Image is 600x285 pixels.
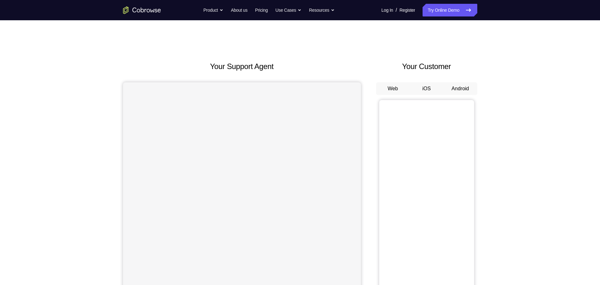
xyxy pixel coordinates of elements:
button: Resources [309,4,335,16]
button: Web [376,82,410,95]
span: / [396,6,397,14]
button: Use Cases [275,4,301,16]
a: Go to the home page [123,6,161,14]
a: Register [399,4,415,16]
button: iOS [410,82,443,95]
button: Android [443,82,477,95]
h2: Your Customer [376,61,477,72]
button: Product [203,4,223,16]
a: Pricing [255,4,268,16]
a: Try Online Demo [423,4,477,16]
a: Log In [381,4,393,16]
h2: Your Support Agent [123,61,361,72]
a: About us [231,4,247,16]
